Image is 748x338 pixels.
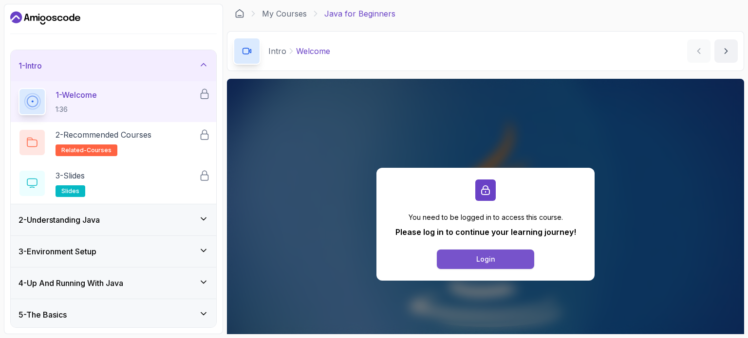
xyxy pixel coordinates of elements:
button: 4-Up And Running With Java [11,267,216,299]
p: Please log in to continue your learning journey! [395,226,576,238]
button: 3-Slidesslides [19,170,208,197]
button: 3-Environment Setup [11,236,216,267]
button: 2-Recommended Coursesrelated-courses [19,129,208,156]
h3: 3 - Environment Setup [19,246,96,257]
button: 2-Understanding Java [11,204,216,235]
a: Dashboard [10,10,80,26]
p: 2 - Recommended Courses [56,129,151,141]
button: next content [714,39,738,63]
button: previous content [687,39,711,63]
p: Intro [268,45,286,57]
span: related-courses [61,146,112,154]
a: Dashboard [235,9,244,18]
p: You need to be logged in to access this course. [395,213,576,222]
a: My Courses [262,8,307,19]
button: Login [437,249,534,269]
p: Java for Beginners [324,8,395,19]
button: 5-The Basics [11,299,216,330]
h3: 2 - Understanding Java [19,214,100,226]
button: 1-Intro [11,50,216,81]
span: slides [61,187,79,195]
p: 1:36 [56,105,97,114]
h3: 4 - Up And Running With Java [19,277,123,289]
h3: 5 - The Basics [19,309,67,320]
p: Welcome [296,45,330,57]
h3: 1 - Intro [19,60,42,71]
div: Login [476,254,495,264]
button: 1-Welcome1:36 [19,88,208,115]
p: 1 - Welcome [56,89,97,101]
p: 3 - Slides [56,170,85,181]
